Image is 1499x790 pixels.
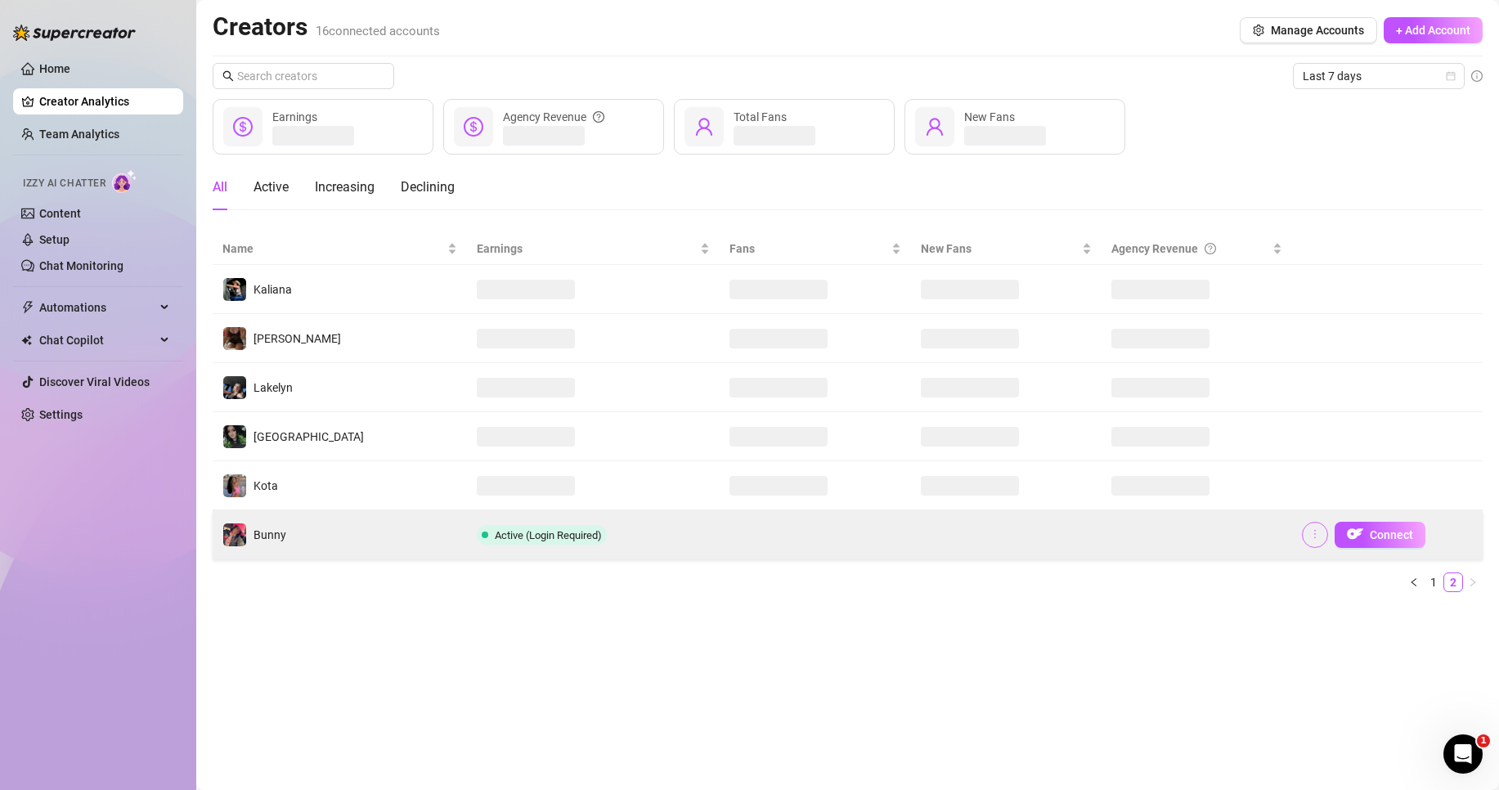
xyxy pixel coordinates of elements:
[213,11,440,43] h2: Creators
[1446,71,1456,81] span: calendar
[223,425,246,448] img: Salem
[254,381,293,394] span: Lakelyn
[1384,17,1483,43] button: + Add Account
[1303,64,1455,88] span: Last 7 days
[254,283,292,296] span: Kaliana
[720,233,910,265] th: Fans
[254,177,289,197] div: Active
[1253,25,1264,36] span: setting
[222,240,444,258] span: Name
[39,408,83,421] a: Settings
[254,528,286,541] span: Bunny
[39,233,70,246] a: Setup
[213,233,467,265] th: Name
[1404,572,1424,592] button: left
[233,117,253,137] span: dollar-circle
[477,240,698,258] span: Earnings
[1424,572,1443,592] li: 1
[401,177,455,197] div: Declining
[316,24,440,38] span: 16 connected accounts
[223,376,246,399] img: Lakelyn
[39,88,170,114] a: Creator Analytics
[1477,734,1490,747] span: 1
[315,177,375,197] div: Increasing
[223,327,246,350] img: Lily Rhyia
[21,301,34,314] span: thunderbolt
[464,117,483,137] span: dollar-circle
[734,110,787,123] span: Total Fans
[23,176,105,191] span: Izzy AI Chatter
[911,233,1102,265] th: New Fans
[39,327,155,353] span: Chat Copilot
[39,259,123,272] a: Chat Monitoring
[495,529,602,541] span: Active (Login Required)
[1463,572,1483,592] li: Next Page
[694,117,714,137] span: user
[272,110,317,123] span: Earnings
[1443,734,1483,774] iframe: Intercom live chat
[1370,528,1413,541] span: Connect
[964,110,1015,123] span: New Fans
[925,117,945,137] span: user
[1444,573,1462,591] a: 2
[1271,24,1364,37] span: Manage Accounts
[223,523,246,546] img: Bunny
[213,177,227,197] div: All
[39,294,155,321] span: Automations
[1347,526,1363,542] img: OF
[254,430,364,443] span: [GEOGRAPHIC_DATA]
[503,108,604,126] div: Agency Revenue
[1309,528,1321,540] span: more
[1240,17,1377,43] button: Manage Accounts
[254,332,341,345] span: [PERSON_NAME]
[1111,240,1269,258] div: Agency Revenue
[1404,572,1424,592] li: Previous Page
[222,70,234,82] span: search
[467,233,720,265] th: Earnings
[39,375,150,388] a: Discover Viral Videos
[223,474,246,497] img: Kota
[223,278,246,301] img: Kaliana
[39,128,119,141] a: Team Analytics
[1443,572,1463,592] li: 2
[237,67,371,85] input: Search creators
[39,207,81,220] a: Content
[13,25,136,41] img: logo-BBDzfeDw.svg
[593,108,604,126] span: question-circle
[1396,24,1470,37] span: + Add Account
[1335,522,1425,548] button: OFConnect
[112,169,137,193] img: AI Chatter
[1468,577,1478,587] span: right
[254,479,278,492] span: Kota
[1409,577,1419,587] span: left
[729,240,887,258] span: Fans
[21,334,32,346] img: Chat Copilot
[1425,573,1443,591] a: 1
[921,240,1079,258] span: New Fans
[1463,572,1483,592] button: right
[39,62,70,75] a: Home
[1471,70,1483,82] span: info-circle
[1205,240,1216,258] span: question-circle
